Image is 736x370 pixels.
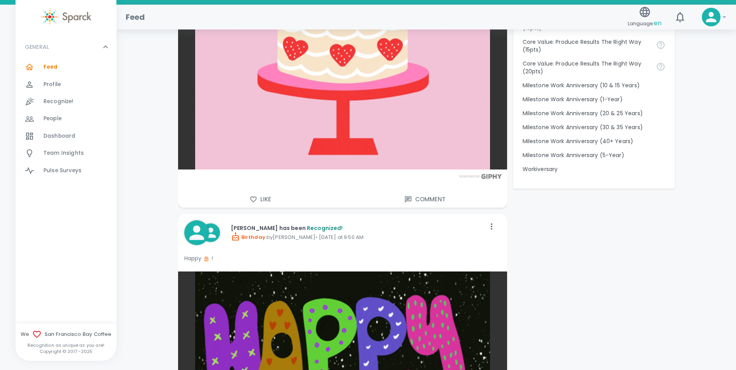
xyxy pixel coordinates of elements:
[43,63,58,71] span: Feed
[16,76,116,93] a: Profile
[16,162,116,179] a: Pulse Surveys
[43,167,81,175] span: Pulse Surveys
[16,59,116,76] a: Feed
[523,95,665,103] p: Milestone Work Anniversary (1-Year)
[523,165,665,173] p: Workiversary
[16,8,116,26] a: Sparck logo
[343,191,507,207] button: Comment
[628,18,662,29] span: Language:
[16,348,116,354] p: Copyright © 2017 - 2025
[178,191,343,207] button: Like
[16,145,116,162] a: Team Insights
[43,132,75,140] span: Dashboard
[16,59,116,182] div: GENERAL
[307,224,343,232] span: Recognized!
[523,38,650,54] p: Core Value: Produce Results The Right Way (15pts)
[656,40,665,50] svg: Find success working together and doing the right thing
[41,8,91,26] img: Sparck logo
[16,330,116,339] span: We San Francisco Bay Coffee
[523,60,650,75] p: Core Value: Produce Results The Right Way (20pts)
[43,81,61,88] span: Profile
[231,233,265,241] span: Birthday
[43,115,62,123] span: People
[16,35,116,59] div: GENERAL
[16,110,116,127] a: People
[16,128,116,145] a: Dashboard
[43,149,84,157] span: Team Insights
[625,3,665,31] button: Language:en
[457,174,504,179] img: Powered by GIPHY
[523,151,665,159] p: Milestone Work Anniversary (5-Year)
[523,81,665,89] p: Milestone Work Anniversary (10 & 15 Years)
[523,137,665,145] p: Milestone Work Anniversary (40+ Years)
[523,123,665,131] p: Milestone Work Anniversary (30 & 35 Years)
[656,62,665,71] svg: Find success working together and doing the right thing
[231,224,485,232] p: [PERSON_NAME] has been
[184,254,501,262] p: Happy 🎂 !
[16,93,116,110] a: Recognize!
[126,11,145,23] h1: Feed
[523,109,665,117] p: Milestone Work Anniversary (20 & 25 Years)
[25,43,49,51] p: GENERAL
[16,342,116,348] p: Recognition as unique as you are!
[654,19,662,28] span: en
[43,98,74,105] span: Recognize!
[231,232,485,241] p: by [PERSON_NAME] • [DATE] at 9:50 AM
